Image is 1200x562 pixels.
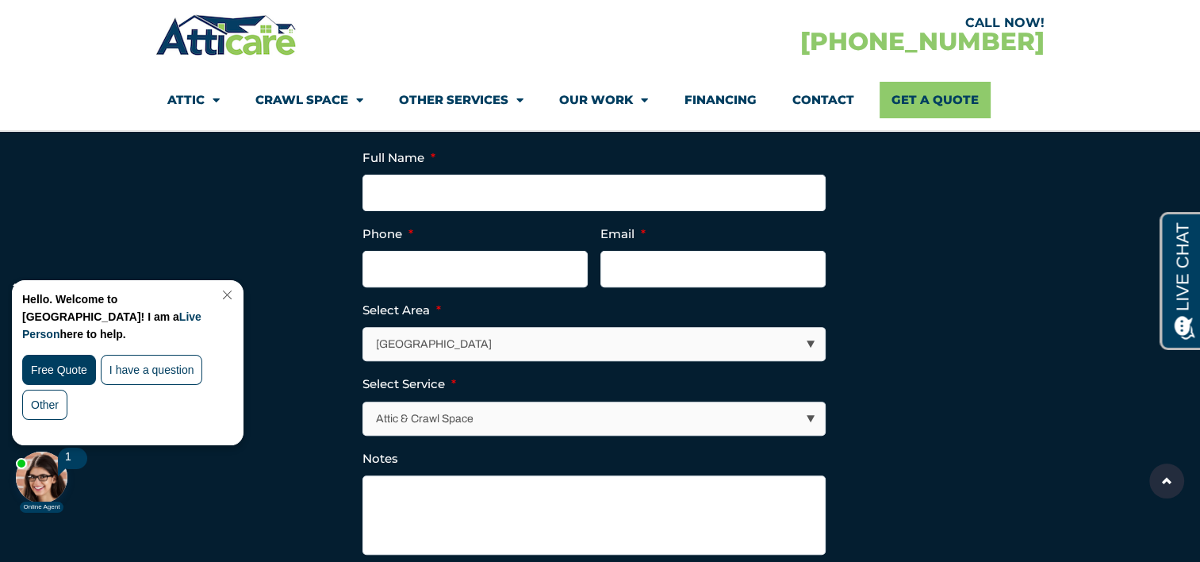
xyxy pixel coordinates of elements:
div: CALL NOW! [600,17,1044,29]
label: Phone [362,226,413,242]
label: Full Name [362,150,435,166]
label: Select Area [362,302,441,318]
iframe: Chat Invitation [8,276,262,514]
label: Notes [362,451,398,467]
a: Our Work [559,82,648,118]
label: Email [600,226,646,242]
nav: Menu [167,82,1032,118]
a: Crawl Space [255,82,363,118]
a: Contact [792,82,853,118]
a: Attic [167,82,220,118]
a: Get A Quote [880,82,991,118]
a: Other Services [399,82,523,118]
span: Opens a chat window [39,13,128,33]
a: Financing [684,82,756,118]
label: Select Service [362,376,456,392]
